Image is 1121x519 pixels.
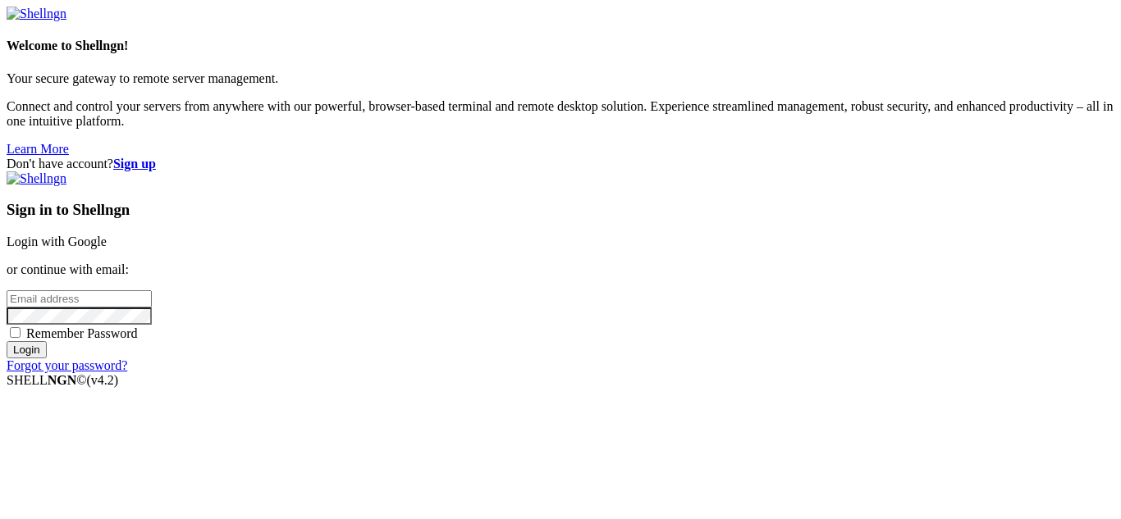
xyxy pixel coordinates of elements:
[7,71,1114,86] p: Your secure gateway to remote server management.
[113,157,156,171] a: Sign up
[7,39,1114,53] h4: Welcome to Shellngn!
[7,7,66,21] img: Shellngn
[7,373,118,387] span: SHELL ©
[10,327,21,338] input: Remember Password
[7,157,1114,171] div: Don't have account?
[7,341,47,358] input: Login
[7,290,152,307] input: Email address
[7,201,1114,219] h3: Sign in to Shellngn
[48,373,77,387] b: NGN
[7,99,1114,129] p: Connect and control your servers from anywhere with our powerful, browser-based terminal and remo...
[7,171,66,186] img: Shellngn
[7,234,107,248] a: Login with Google
[26,326,138,340] span: Remember Password
[7,142,69,156] a: Learn More
[87,373,119,387] span: 4.2.0
[7,358,127,372] a: Forgot your password?
[7,262,1114,277] p: or continue with email:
